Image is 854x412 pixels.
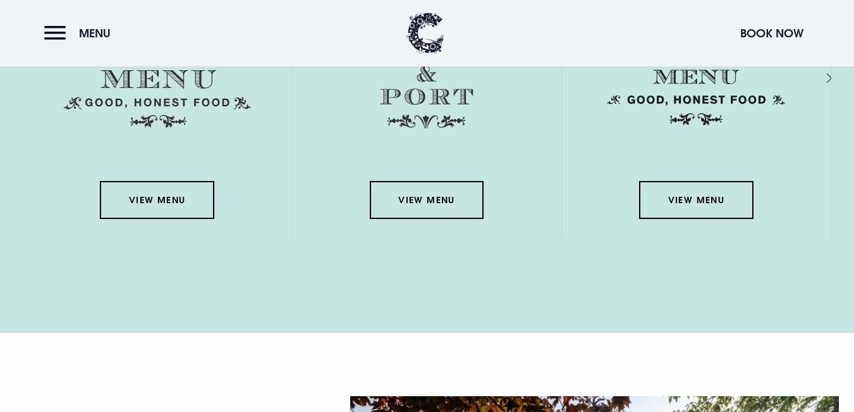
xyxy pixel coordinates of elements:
[79,26,111,41] span: Menu
[406,13,444,54] img: Clandeboye Lodge
[602,23,790,128] img: Childrens Menu 1
[810,69,822,87] div: Next slide
[44,20,117,47] button: Menu
[64,23,251,128] img: Menu main menu
[734,20,810,47] button: Book Now
[100,181,214,219] a: View Menu
[343,23,509,129] img: Menu puds and port
[370,181,484,219] a: View Menu
[639,181,753,219] a: View Menu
